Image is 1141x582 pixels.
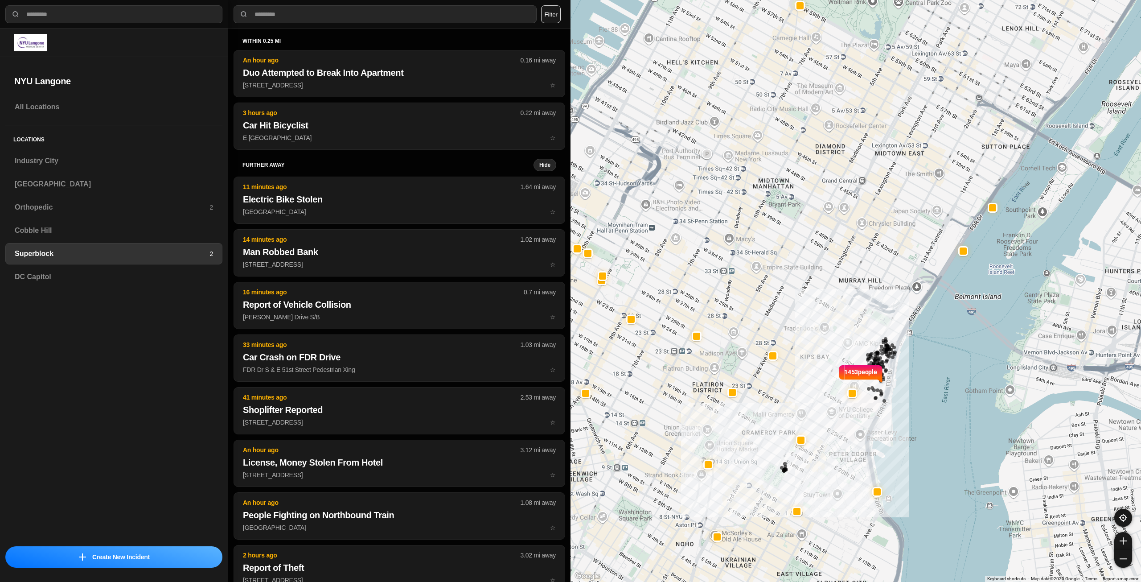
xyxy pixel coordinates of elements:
[234,418,565,426] a: 41 minutes ago2.53 mi awayShoplifter Reported[STREET_ADDRESS]star
[234,103,565,150] button: 3 hours ago0.22 mi awayCar Hit BicyclistE [GEOGRAPHIC_DATA]star
[243,119,556,132] h2: Car Hit Bicyclist
[521,446,556,454] p: 3.12 mi away
[92,553,150,561] p: Create New Incident
[5,243,222,264] a: Superblock2
[1120,537,1127,545] img: zoom-in
[1120,555,1127,562] img: zoom-out
[1114,532,1132,550] button: zoom-in
[234,440,565,487] button: An hour ago3.12 mi awayLicense, Money Stolen From Hotel[STREET_ADDRESS]star
[242,37,556,45] h5: within 0.25 mi
[243,66,556,79] h2: Duo Attempted to Break Into Apartment
[15,225,213,236] h3: Cobble Hill
[837,364,844,384] img: notch
[1119,514,1127,522] img: recenter
[1031,576,1079,581] span: Map data ©2025 Google
[243,133,556,142] p: E [GEOGRAPHIC_DATA]
[550,82,556,89] span: star
[844,367,877,387] p: 1453 people
[234,313,565,321] a: 16 minutes ago0.7 mi awayReport of Vehicle Collision[PERSON_NAME] Drive S/Bstar
[243,509,556,521] h2: People Fighting on Northbound Train
[243,446,521,454] p: An hour ago
[534,159,556,171] button: Hide
[243,182,521,191] p: 11 minutes ago
[524,288,556,297] p: 0.7 mi away
[1085,576,1097,581] a: Terms (opens in new tab)
[5,173,222,195] a: [GEOGRAPHIC_DATA]
[550,524,556,531] span: star
[14,34,47,51] img: logo
[550,314,556,321] span: star
[987,576,1026,582] button: Keyboard shortcuts
[239,10,248,19] img: search
[243,246,556,258] h2: Man Robbed Bank
[573,570,602,582] img: Google
[243,207,556,216] p: [GEOGRAPHIC_DATA]
[573,570,602,582] a: Open this area in Google Maps (opens a new window)
[243,551,521,560] p: 2 hours ago
[521,340,556,349] p: 1.03 mi away
[5,266,222,288] a: DC Capitol
[5,125,222,150] h5: Locations
[550,419,556,426] span: star
[877,364,884,384] img: notch
[243,340,521,349] p: 33 minutes ago
[5,150,222,172] a: Industry City
[234,177,565,224] button: 11 minutes ago1.64 mi awayElectric Bike Stolen[GEOGRAPHIC_DATA]star
[209,249,213,258] p: 2
[243,108,521,117] p: 3 hours ago
[243,298,556,311] h2: Report of Vehicle Collision
[243,193,556,206] h2: Electric Bike Stolen
[234,229,565,277] button: 14 minutes ago1.02 mi awayMan Robbed Bank[STREET_ADDRESS]star
[15,102,213,112] h3: All Locations
[541,5,561,23] button: Filter
[5,220,222,241] a: Cobble Hill
[209,203,213,212] p: 2
[1114,509,1132,527] button: recenter
[243,81,556,90] p: [STREET_ADDRESS]
[521,235,556,244] p: 1.02 mi away
[539,161,550,169] small: Hide
[243,393,521,402] p: 41 minutes ago
[15,179,213,190] h3: [GEOGRAPHIC_DATA]
[15,272,213,282] h3: DC Capitol
[243,471,556,479] p: [STREET_ADDRESS]
[243,260,556,269] p: [STREET_ADDRESS]
[11,10,20,19] img: search
[521,498,556,507] p: 1.08 mi away
[234,50,565,97] button: An hour ago0.16 mi awayDuo Attempted to Break Into Apartment[STREET_ADDRESS]star
[15,156,213,166] h3: Industry City
[243,456,556,469] h2: License, Money Stolen From Hotel
[5,197,222,218] a: Orthopedic2
[243,235,521,244] p: 14 minutes ago
[243,404,556,416] h2: Shoplifter Reported
[234,366,565,373] a: 33 minutes ago1.03 mi awayCar Crash on FDR DriveFDR Dr S & E 51st Street Pedestrian Xingstar
[234,134,565,141] a: 3 hours ago0.22 mi awayCar Hit BicyclistE [GEOGRAPHIC_DATA]star
[234,524,565,531] a: An hour ago1.08 mi awayPeople Fighting on Northbound Train[GEOGRAPHIC_DATA]star
[521,551,556,560] p: 3.02 mi away
[15,202,209,213] h3: Orthopedic
[234,260,565,268] a: 14 minutes ago1.02 mi awayMan Robbed Bank[STREET_ADDRESS]star
[243,523,556,532] p: [GEOGRAPHIC_DATA]
[521,56,556,65] p: 0.16 mi away
[79,553,86,561] img: icon
[521,108,556,117] p: 0.22 mi away
[243,498,521,507] p: An hour ago
[550,261,556,268] span: star
[5,96,222,118] a: All Locations
[234,208,565,215] a: 11 minutes ago1.64 mi awayElectric Bike Stolen[GEOGRAPHIC_DATA]star
[243,288,524,297] p: 16 minutes ago
[242,161,534,169] h5: further away
[550,134,556,141] span: star
[5,546,222,568] button: iconCreate New Incident
[243,418,556,427] p: [STREET_ADDRESS]
[243,365,556,374] p: FDR Dr S & E 51st Street Pedestrian Xing
[550,208,556,215] span: star
[234,387,565,434] button: 41 minutes ago2.53 mi awayShoplifter Reported[STREET_ADDRESS]star
[243,351,556,363] h2: Car Crash on FDR Drive
[1114,550,1132,568] button: zoom-out
[14,75,213,87] h2: NYU Langone
[243,313,556,322] p: [PERSON_NAME] Drive S/B
[550,366,556,373] span: star
[234,282,565,329] button: 16 minutes ago0.7 mi awayReport of Vehicle Collision[PERSON_NAME] Drive S/Bstar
